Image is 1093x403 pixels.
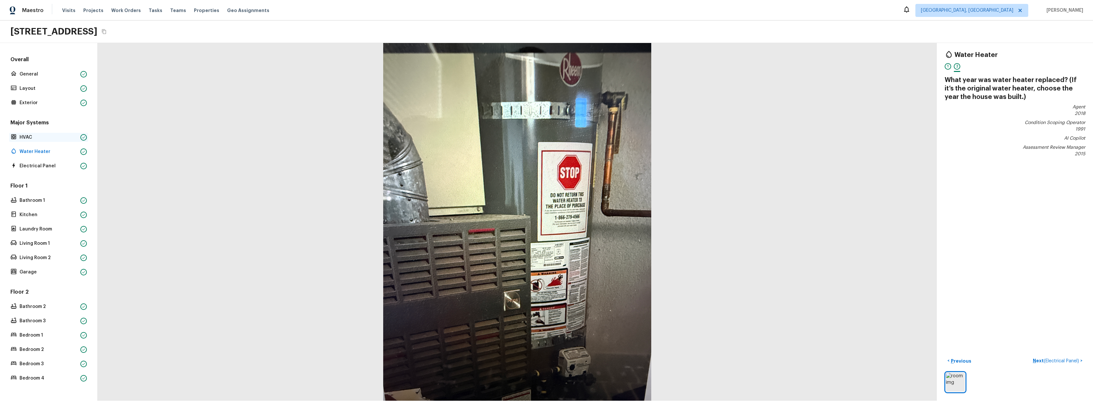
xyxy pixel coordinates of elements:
p: HVAC [20,134,78,141]
span: Projects [83,7,103,14]
span: ( Electrical Panel ) [1044,359,1079,363]
p: Next [1033,357,1080,364]
span: Geo Assignments [227,7,269,14]
p: Kitchen [20,212,78,218]
p: Laundry Room [20,226,78,232]
p: Bedroom 4 [20,375,78,382]
button: <Previous [945,355,974,366]
span: [GEOGRAPHIC_DATA], [GEOGRAPHIC_DATA] [921,7,1013,14]
span: Visits [62,7,75,14]
button: Next(Electrical Panel)> [1030,355,1085,366]
p: Bedroom 3 [20,361,78,367]
span: Properties [194,7,219,14]
div: 1 [945,63,951,70]
span: Maestro [22,7,44,14]
p: AI Copilot [945,135,1085,142]
h5: Floor 2 [9,288,88,297]
h4: What year was water heater replaced? (If it’s the original water heater, choose the year the hous... [945,76,1085,101]
p: Living Room 1 [20,240,78,247]
p: 1991 [945,126,1085,132]
p: 2015 [945,151,1085,157]
p: Assessment Review Manager [945,144,1085,151]
p: Condition Scoping Operator [945,119,1085,126]
p: Previous [950,358,971,364]
p: 2018 [945,110,1085,117]
p: Electrical Panel [20,163,78,169]
span: Tasks [149,8,162,13]
p: Exterior [20,100,78,106]
p: Bathroom 3 [20,318,78,324]
h4: Water Heater [954,51,998,59]
p: Layout [20,85,78,92]
h5: Floor 1 [9,182,88,191]
p: Agent [945,104,1085,110]
h5: Overall [9,56,88,64]
img: room img [946,373,965,392]
span: Teams [170,7,186,14]
span: [PERSON_NAME] [1044,7,1083,14]
p: Bathroom 2 [20,303,78,310]
p: Water Heater [20,148,78,155]
div: 2 [954,63,960,70]
span: Work Orders [111,7,141,14]
p: Bathroom 1 [20,197,78,204]
p: Garage [20,269,78,275]
p: Bedroom 2 [20,346,78,353]
p: General [20,71,78,77]
p: Bedroom 1 [20,332,78,339]
button: Copy Address [100,27,108,36]
h5: Major Systems [9,119,88,128]
h2: [STREET_ADDRESS] [10,26,97,37]
p: Living Room 2 [20,255,78,261]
